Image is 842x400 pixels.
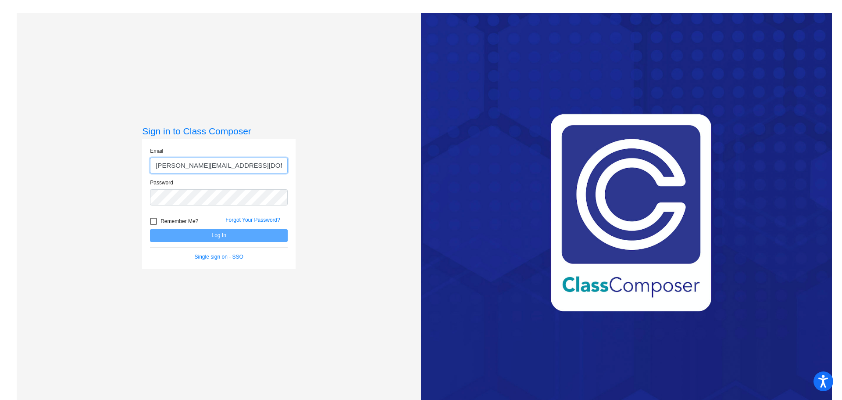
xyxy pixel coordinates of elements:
[195,254,243,260] a: Single sign on - SSO
[225,217,280,223] a: Forgot Your Password?
[150,147,163,155] label: Email
[150,179,173,187] label: Password
[150,229,288,242] button: Log In
[142,126,296,137] h3: Sign in to Class Composer
[161,216,198,227] span: Remember Me?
